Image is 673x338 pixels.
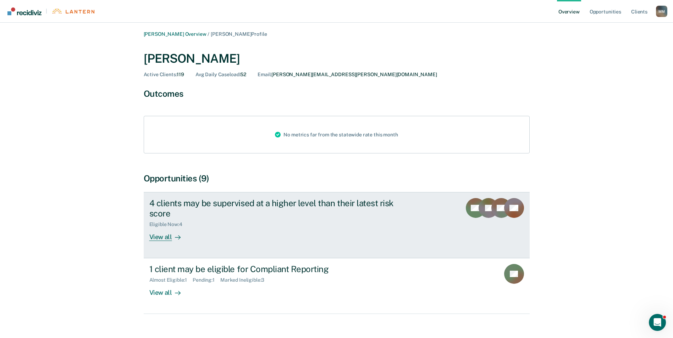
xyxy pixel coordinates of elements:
div: [PERSON_NAME] [144,51,530,66]
div: No metrics far from the statewide rate this month [269,116,403,153]
button: Profile dropdown button [656,6,667,17]
span: Avg Daily Caseload : [195,72,240,77]
span: / [206,31,211,37]
a: [PERSON_NAME] Overview [144,31,206,37]
div: View all [149,283,189,297]
div: Outcomes [144,89,530,99]
span: Active Clients : [144,72,177,77]
div: 119 [144,72,184,78]
iframe: Intercom live chat [649,314,666,331]
div: View all [149,227,189,241]
div: 1 client may be eligible for Compliant Reporting [149,264,398,274]
div: M M [656,6,667,17]
span: Email : [258,72,271,77]
div: 52 [195,72,246,78]
a: 1 client may be eligible for Compliant ReportingAlmost Eligible:1Pending:1Marked Ineligible:3View... [144,258,530,314]
div: Pending : 1 [193,277,220,283]
div: [PERSON_NAME][EMAIL_ADDRESS][PERSON_NAME][DOMAIN_NAME] [258,72,437,78]
a: 4 clients may be supervised at a higher level than their latest risk scoreEligible Now:4View all [144,192,530,258]
span: | [42,8,51,14]
div: Opportunities (9) [144,173,530,184]
div: Marked Ineligible : 3 [220,277,270,283]
span: [PERSON_NAME] Profile [211,31,267,37]
div: 4 clients may be supervised at a higher level than their latest risk score [149,198,398,219]
div: Eligible Now : 4 [149,221,188,227]
img: Recidiviz [7,7,42,15]
div: Almost Eligible : 1 [149,277,193,283]
img: Lantern [51,9,94,14]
